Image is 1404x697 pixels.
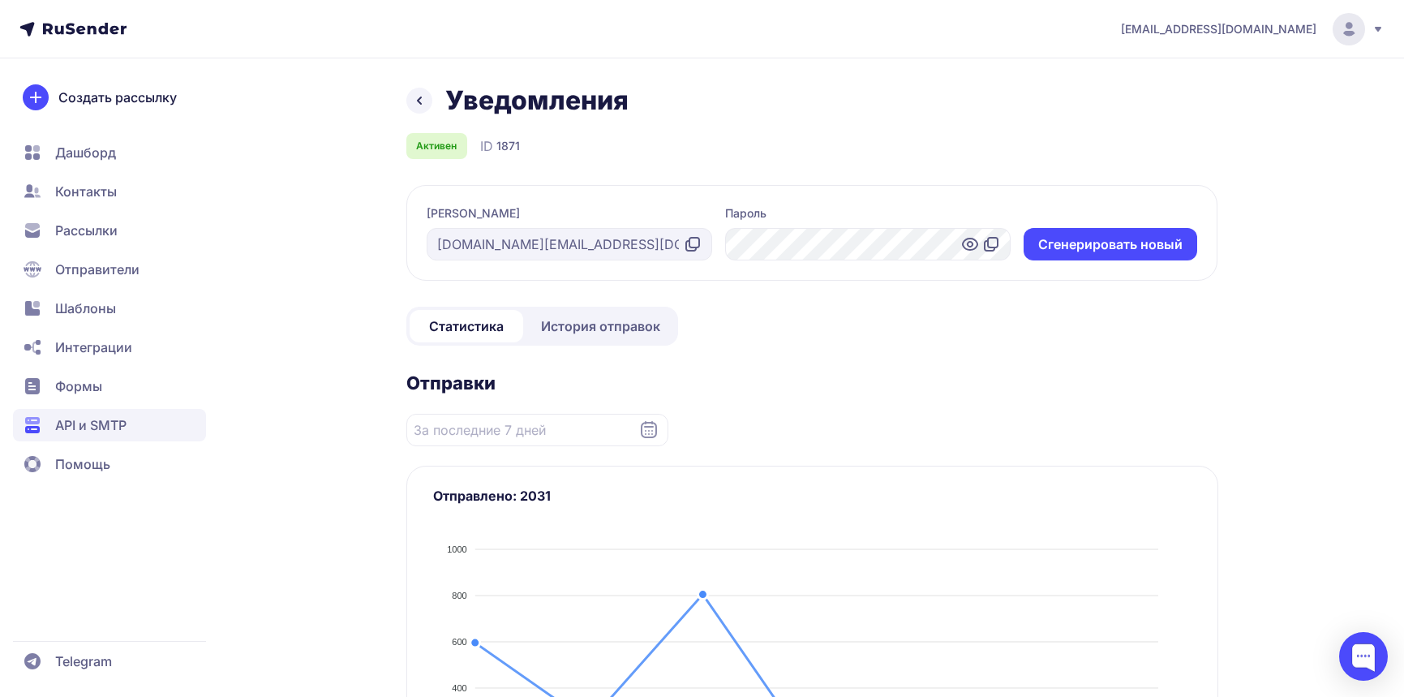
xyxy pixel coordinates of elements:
[725,205,766,222] label: Пароль
[58,88,177,107] span: Создать рассылку
[55,182,117,201] span: Контакты
[445,84,629,117] h1: Уведомления
[452,591,466,600] tspan: 800
[55,143,116,162] span: Дашборд
[55,454,110,474] span: Помощь
[433,486,1191,506] h3: Отправлено: 2031
[541,316,660,336] span: История отправок
[13,645,206,678] a: Telegram
[452,637,466,647] tspan: 600
[410,310,523,342] a: Статистика
[1121,21,1316,37] span: [EMAIL_ADDRESS][DOMAIN_NAME]
[526,310,675,342] a: История отправок
[496,138,520,154] span: 1871
[55,376,102,396] span: Формы
[427,205,520,222] label: [PERSON_NAME]
[55,338,132,357] span: Интеграции
[55,221,118,240] span: Рассылки
[416,140,457,153] span: Активен
[55,260,140,279] span: Отправители
[429,316,504,336] span: Статистика
[55,299,116,318] span: Шаблоны
[447,544,466,554] tspan: 1000
[55,652,112,671] span: Telegram
[55,415,127,435] span: API и SMTP
[406,414,668,446] input: Datepicker input
[480,136,520,156] div: ID
[452,683,466,693] tspan: 400
[406,372,1218,394] h2: Отправки
[1024,228,1197,260] button: Cгенерировать новый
